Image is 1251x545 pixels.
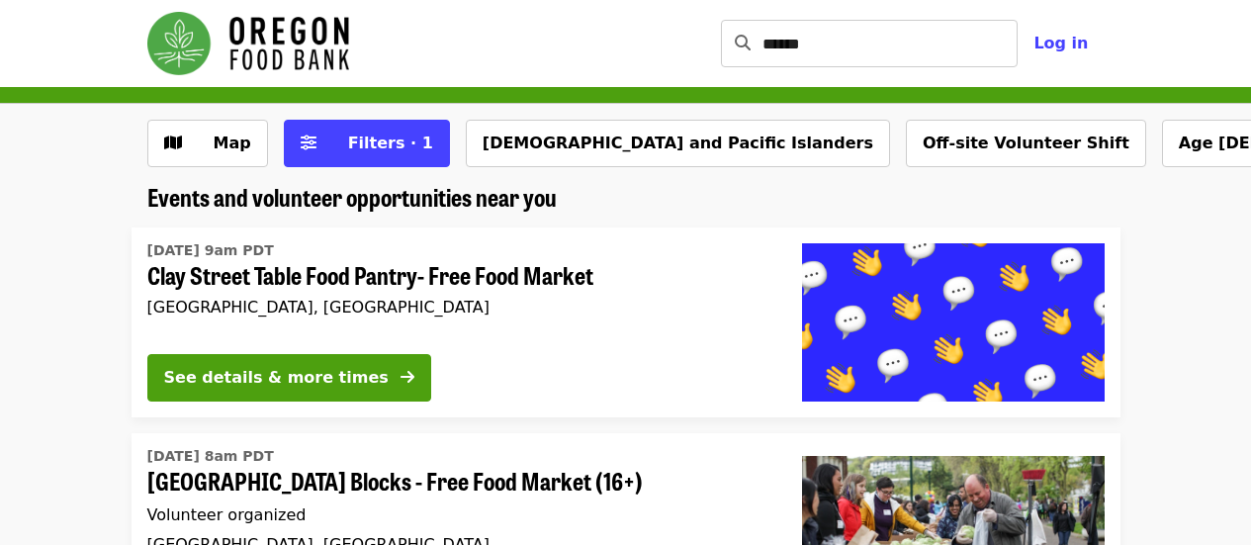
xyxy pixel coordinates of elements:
[164,366,389,390] div: See details & more times
[147,446,274,467] time: [DATE] 8am PDT
[147,120,268,167] button: Show map view
[301,134,316,152] i: sliders-h icon
[802,243,1105,402] img: Clay Street Table Food Pantry- Free Food Market organized by Oregon Food Bank
[147,354,431,402] button: See details & more times
[466,120,890,167] button: [DEMOGRAPHIC_DATA] and Pacific Islanders
[147,12,349,75] img: Oregon Food Bank - Home
[132,227,1120,417] a: See details for "Clay Street Table Food Pantry- Free Food Market"
[214,134,251,152] span: Map
[906,120,1146,167] button: Off-site Volunteer Shift
[1018,24,1104,63] button: Log in
[147,298,770,317] div: [GEOGRAPHIC_DATA], [GEOGRAPHIC_DATA]
[401,368,414,387] i: arrow-right icon
[147,505,307,524] span: Volunteer organized
[348,134,433,152] span: Filters · 1
[147,240,274,261] time: [DATE] 9am PDT
[1033,34,1088,52] span: Log in
[147,261,770,290] span: Clay Street Table Food Pantry- Free Food Market
[762,20,1018,67] input: Search
[164,134,182,152] i: map icon
[735,34,751,52] i: search icon
[147,467,770,496] span: [GEOGRAPHIC_DATA] Blocks - Free Food Market (16+)
[284,120,450,167] button: Filters (1 selected)
[147,179,557,214] span: Events and volunteer opportunities near you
